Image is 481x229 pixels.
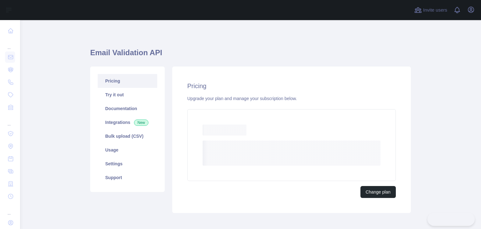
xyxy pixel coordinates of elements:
[98,88,157,102] a: Try it out
[98,74,157,88] a: Pricing
[187,95,396,102] div: Upgrade your plan and manage your subscription below.
[90,48,411,63] h1: Email Validation API
[427,213,475,226] iframe: Toggle Customer Support
[5,203,15,216] div: ...
[98,129,157,143] a: Bulk upload (CSV)
[98,115,157,129] a: Integrations New
[98,102,157,115] a: Documentation
[98,157,157,171] a: Settings
[413,5,448,15] button: Invite users
[423,7,447,14] span: Invite users
[5,38,15,50] div: ...
[5,114,15,127] div: ...
[98,143,157,157] a: Usage
[134,120,148,126] span: New
[360,186,396,198] button: Change plan
[98,171,157,184] a: Support
[187,82,396,90] h2: Pricing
